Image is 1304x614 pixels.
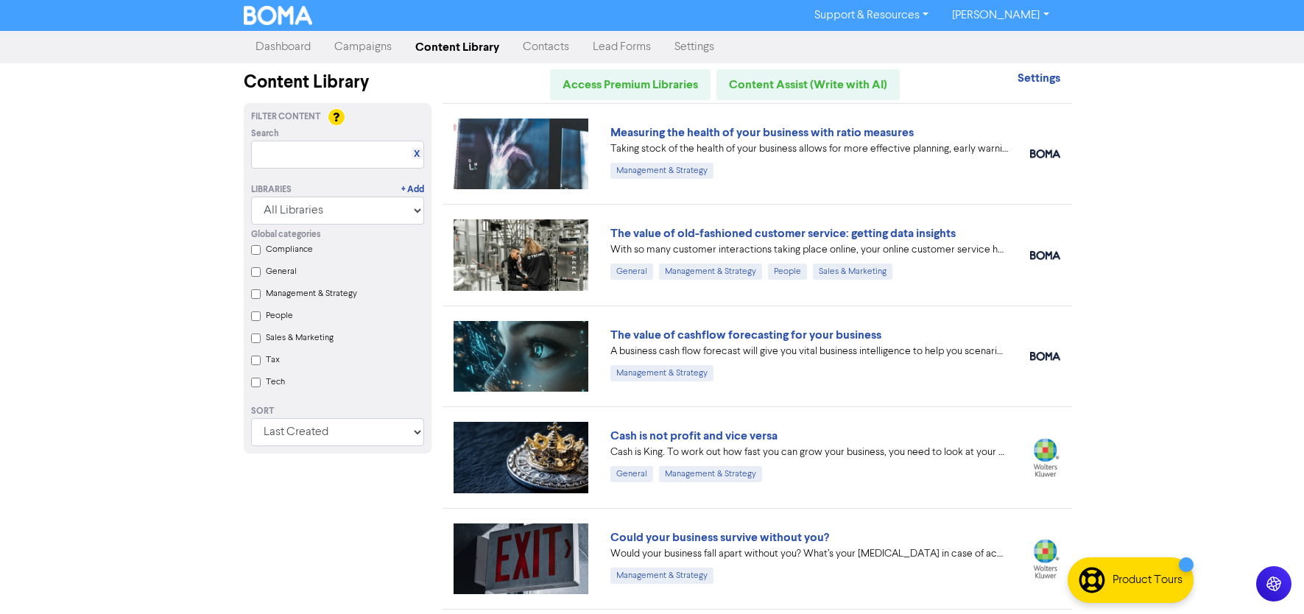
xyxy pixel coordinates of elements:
a: Cash is not profit and vice versa [610,428,778,443]
div: Management & Strategy [610,163,713,179]
a: Content Library [403,32,511,62]
label: Sales & Marketing [266,331,334,345]
div: Management & Strategy [610,365,713,381]
div: Would your business fall apart without you? What’s your Plan B in case of accident, illness, or j... [610,546,1008,562]
label: General [266,265,297,278]
a: Settings [1018,73,1060,85]
div: Management & Strategy [659,466,762,482]
div: With so many customer interactions taking place online, your online customer service has to be fi... [610,242,1008,258]
img: boma [1030,251,1060,260]
img: boma_accounting [1030,352,1060,361]
label: People [266,309,293,322]
div: Content Library [244,69,431,96]
a: Measuring the health of your business with ratio measures [610,125,914,140]
span: Search [251,127,279,141]
a: Campaigns [323,32,403,62]
a: The value of old-fashioned customer service: getting data insights [610,226,956,241]
a: Support & Resources [803,4,940,27]
img: boma_accounting [1030,149,1060,158]
iframe: Chat Widget [1230,543,1304,614]
a: Content Assist (Write with AI) [716,69,900,100]
a: [PERSON_NAME] [940,4,1060,27]
label: Compliance [266,243,313,256]
div: A business cash flow forecast will give you vital business intelligence to help you scenario-plan... [610,344,1008,359]
div: Sales & Marketing [813,264,892,280]
div: Sort [251,405,424,418]
a: Contacts [511,32,581,62]
div: Taking stock of the health of your business allows for more effective planning, early warning abo... [610,141,1008,157]
div: Cash is King. To work out how fast you can grow your business, you need to look at your projected... [610,445,1008,460]
a: Settings [663,32,726,62]
div: Global categories [251,228,424,241]
div: People [768,264,807,280]
a: Could your business survive without you? [610,530,829,545]
strong: Settings [1018,71,1060,85]
label: Tax [266,353,280,367]
a: Access Premium Libraries [550,69,711,100]
img: wolterskluwer [1030,539,1060,578]
img: wolterskluwer [1030,438,1060,477]
div: General [610,264,653,280]
img: BOMA Logo [244,6,313,25]
div: General [610,466,653,482]
div: Management & Strategy [610,568,713,584]
div: Libraries [251,183,292,197]
label: Management & Strategy [266,287,357,300]
a: + Add [401,183,424,197]
a: Lead Forms [581,32,663,62]
label: Tech [266,375,285,389]
a: X [414,149,420,160]
div: Filter Content [251,110,424,124]
div: Management & Strategy [659,264,762,280]
a: The value of cashflow forecasting for your business [610,328,881,342]
a: Dashboard [244,32,323,62]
